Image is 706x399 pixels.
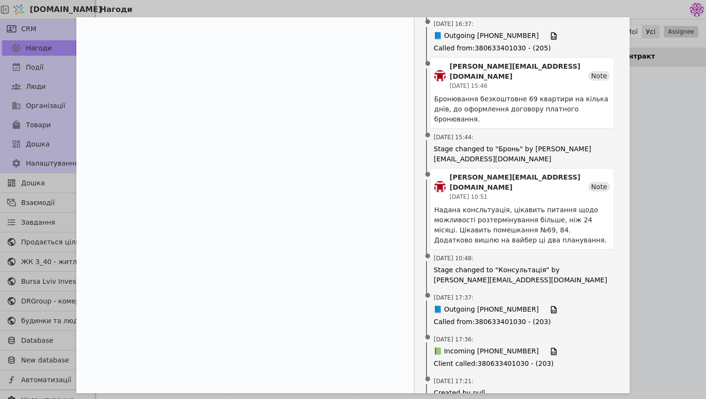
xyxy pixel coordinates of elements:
img: bo [434,181,446,193]
img: bo [434,70,446,82]
span: [DATE] 17:36 : [434,335,474,344]
span: [DATE] 10:48 : [434,254,474,263]
span: 📘 Outgoing [PHONE_NUMBER] [434,304,539,315]
span: [DATE] 15:44 : [434,133,474,142]
div: Add Opportunity [76,17,630,393]
div: [PERSON_NAME][EMAIL_ADDRESS][DOMAIN_NAME] [450,172,588,193]
span: [DATE] 17:37 : [434,293,474,302]
div: [PERSON_NAME][EMAIL_ADDRESS][DOMAIN_NAME] [450,61,588,82]
div: Note [588,71,610,81]
div: Надана консльтуація, цікавить питання щодо можливості розтермінування більше, ніж 24 місяці. Ціка... [434,205,610,245]
span: Called from : 380633401030 - (205) [434,43,610,53]
div: [DATE] 10:51 [450,193,588,201]
span: Stage changed to "Бронь" by [PERSON_NAME][EMAIL_ADDRESS][DOMAIN_NAME] [434,144,610,164]
span: 📘 Outgoing [PHONE_NUMBER] [434,31,539,41]
div: Бронювання безкоштовне 69 квартири на кілька днів, до оформлення договору платного бронювання. [434,94,610,124]
span: • [423,123,433,148]
span: • [423,244,433,269]
span: Called from : 380633401030 - (203) [434,317,610,327]
span: • [423,284,433,308]
div: Note [588,182,610,192]
span: 📗 Incoming [PHONE_NUMBER] [434,346,539,357]
span: • [423,326,433,350]
div: [DATE] 15:46 [450,82,588,90]
span: • [423,163,433,187]
span: Stage changed to "Консультація" by [PERSON_NAME][EMAIL_ADDRESS][DOMAIN_NAME] [434,265,610,285]
span: Created by null [434,388,610,398]
span: Client called : 380633401030 - (203) [434,359,610,369]
span: • [423,52,433,76]
span: [DATE] 17:21 : [434,377,474,386]
span: • [423,367,433,392]
span: • [423,10,433,35]
span: [DATE] 16:37 : [434,20,474,28]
